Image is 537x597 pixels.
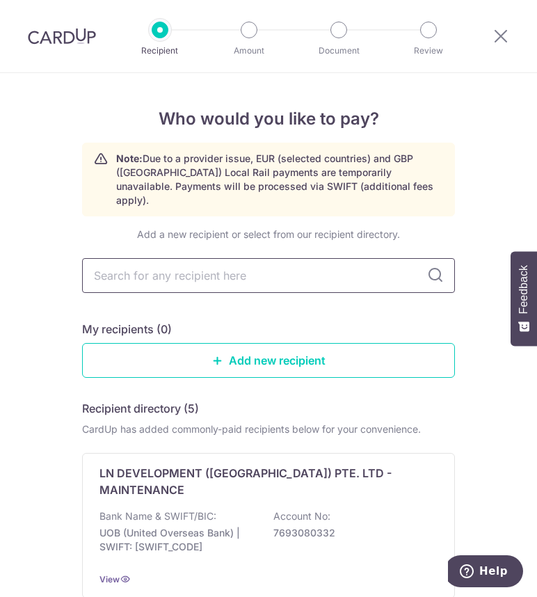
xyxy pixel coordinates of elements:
[82,343,455,378] a: Add new recipient
[273,526,429,540] p: 7693080332
[448,555,523,590] iframe: Opens a widget where you can find more information
[82,106,455,132] h4: Who would you like to pay?
[116,152,143,164] strong: Note:
[99,526,255,554] p: UOB (United Overseas Bank) | SWIFT: [SWIFT_CODE]
[82,422,455,436] div: CardUp has added commonly-paid recipients below for your convenience.
[82,258,455,293] input: Search for any recipient here
[121,44,199,58] p: Recipient
[210,44,288,58] p: Amount
[28,28,96,45] img: CardUp
[99,509,216,523] p: Bank Name & SWIFT/BIC:
[99,574,120,584] a: View
[390,44,467,58] p: Review
[511,251,537,346] button: Feedback - Show survey
[99,465,421,498] p: LN DEVELOPMENT ([GEOGRAPHIC_DATA]) PTE. LTD - MAINTENANCE
[273,509,330,523] p: Account No:
[82,321,172,337] h5: My recipients (0)
[82,228,455,241] div: Add a new recipient or select from our recipient directory.
[82,400,199,417] h5: Recipient directory (5)
[300,44,378,58] p: Document
[518,265,530,314] span: Feedback
[116,152,443,207] p: Due to a provider issue, EUR (selected countries) and GBP ([GEOGRAPHIC_DATA]) Local Rail payments...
